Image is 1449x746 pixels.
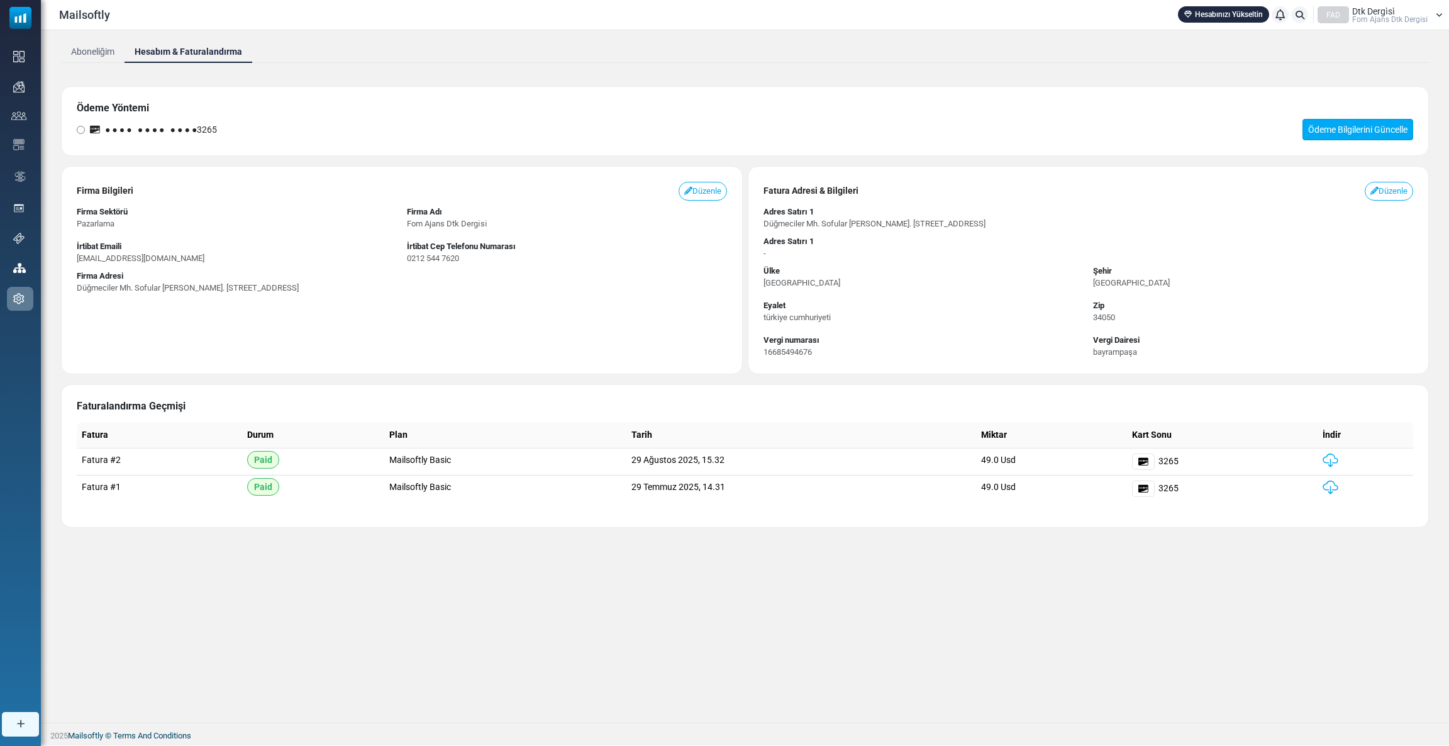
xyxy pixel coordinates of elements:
[407,253,459,263] span: 0212 544 7620
[77,422,242,448] th: Fatura
[9,7,31,29] img: mailsoftly_icon_blue_white.svg
[77,271,123,281] span: Firma Adresi
[13,169,27,184] img: workflow.svg
[13,203,25,214] img: landing_pages.svg
[13,293,25,304] img: settings-icon.svg
[1318,6,1443,23] a: FAD Dtk Dergi̇si̇ Fom Ajans Dtk Dergi̇si̇
[77,475,242,502] td: Fatura #1
[976,422,1126,448] th: Miktar
[407,219,487,228] span: Fom Ajans Dtk Dergi̇si̇
[1352,16,1428,23] span: Fom Ajans Dtk Dergi̇si̇
[61,40,125,63] a: Aboneliğim
[77,400,1413,412] h6: Faturalandırma Geçmişi
[13,51,25,62] img: dashboard-icon.svg
[1318,422,1413,448] th: İndir
[407,207,442,216] span: Firma Adı
[77,448,242,475] td: Fatura #2
[247,478,279,496] span: Paid
[41,723,1449,745] footer: 2025
[59,6,110,23] span: Mailsoftly
[105,125,197,135] span: ● ● ● ● ● ● ● ● ● ● ● ●
[1158,482,1179,495] span: 3265
[763,313,831,322] span: türkiye cumhuriyeti
[626,422,977,448] th: Tarih
[242,422,384,448] th: Durum
[763,278,840,287] span: [GEOGRAPHIC_DATA]
[1365,182,1413,201] a: Düzenle
[384,475,626,502] td: Mailsoftly Basic
[763,266,780,276] span: Ülke
[247,451,279,469] span: Paid
[1093,301,1104,310] span: Zip
[113,731,191,740] span: translation missing: tr.layouts.footer.terms_and_conditions
[763,219,985,228] span: Düğmeciler Mh. Sofular [PERSON_NAME]. [STREET_ADDRESS]
[77,242,121,251] span: İrtibat Emaili
[77,207,128,216] span: Firma Sektörü
[384,422,626,448] th: Plan
[976,475,1126,502] td: 49.0 Usd
[1127,422,1318,448] th: Kart Sonu
[626,475,977,502] td: 29 Temmuz 2025, 14.31
[125,40,252,63] a: Hesabım & Faturalandırma
[105,123,217,136] span: 3265
[113,731,191,740] a: Terms And Conditions
[77,283,299,292] span: Düğmeciler Mh. Sofular [PERSON_NAME]. [STREET_ADDRESS]
[763,237,814,246] span: Adres Satırı 1
[976,448,1126,475] td: 49.0 Usd
[77,102,1413,114] h6: Ödeme Yöntemi
[77,253,204,263] span: [EMAIL_ADDRESS][DOMAIN_NAME]
[1093,347,1137,357] span: bayrampaşa
[679,182,727,201] a: Düzenle
[1318,6,1349,23] div: FAD
[13,81,25,92] img: campaigns-icon.png
[1093,278,1170,287] span: [GEOGRAPHIC_DATA]
[1093,266,1112,276] span: Şehir
[1302,119,1413,140] a: Ödeme Bilgilerini Güncelle
[763,347,812,357] span: 16685494676
[1178,6,1269,23] a: Hesabınızı Yükseltin
[763,207,814,216] span: Adres Satırı 1
[384,448,626,475] td: Mailsoftly Basic
[1093,335,1140,345] span: Vergi Dairesi
[763,248,766,258] span: -
[407,242,516,251] span: İrtibat Cep Telefonu Numarası
[1093,313,1115,322] span: 34050
[763,301,786,310] span: Eyalet
[13,139,25,150] img: email-templates-icon.svg
[1158,455,1179,468] span: 3265
[77,184,133,198] span: Firma Bilgileri
[1352,7,1395,16] span: Dtk Dergi̇si̇
[763,335,819,345] span: Vergi numarası
[68,731,111,740] a: Mailsoftly ©
[77,219,114,228] span: Pazarlama
[763,184,858,198] span: Fatura Adresi & Bilgileri
[626,448,977,475] td: 29 Ağustos 2025, 15.32
[11,111,26,120] img: contacts-icon.svg
[13,233,25,244] img: support-icon.svg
